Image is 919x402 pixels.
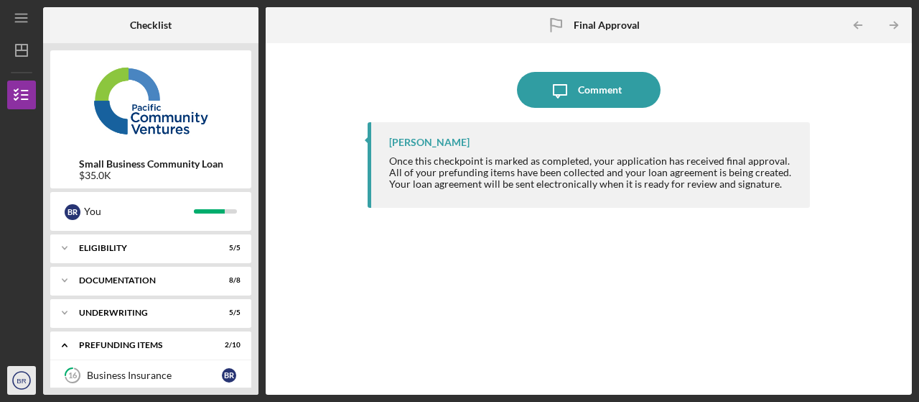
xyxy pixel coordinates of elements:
[215,244,241,252] div: 5 / 5
[79,170,223,181] div: $35.0K
[517,72,661,108] button: Comment
[57,361,244,390] a: 16Business InsuranceBR
[79,244,205,252] div: Eligibility
[578,72,622,108] div: Comment
[79,276,205,285] div: Documentation
[50,58,251,144] img: Product logo
[574,19,640,31] b: Final Approval
[65,204,80,220] div: B R
[130,19,172,31] b: Checklist
[79,341,205,350] div: Prefunding Items
[79,309,205,317] div: Underwriting
[68,371,78,380] tspan: 16
[215,276,241,285] div: 8 / 8
[389,137,470,148] div: [PERSON_NAME]
[215,341,241,350] div: 2 / 10
[7,366,36,395] button: BR
[84,199,194,224] div: You
[215,309,241,317] div: 5 / 5
[222,368,236,383] div: B R
[389,155,796,190] div: Once this checkpoint is marked as completed, your application has received final approval. All of...
[87,370,222,381] div: Business Insurance
[79,158,223,170] b: Small Business Community Loan
[17,377,26,385] text: BR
